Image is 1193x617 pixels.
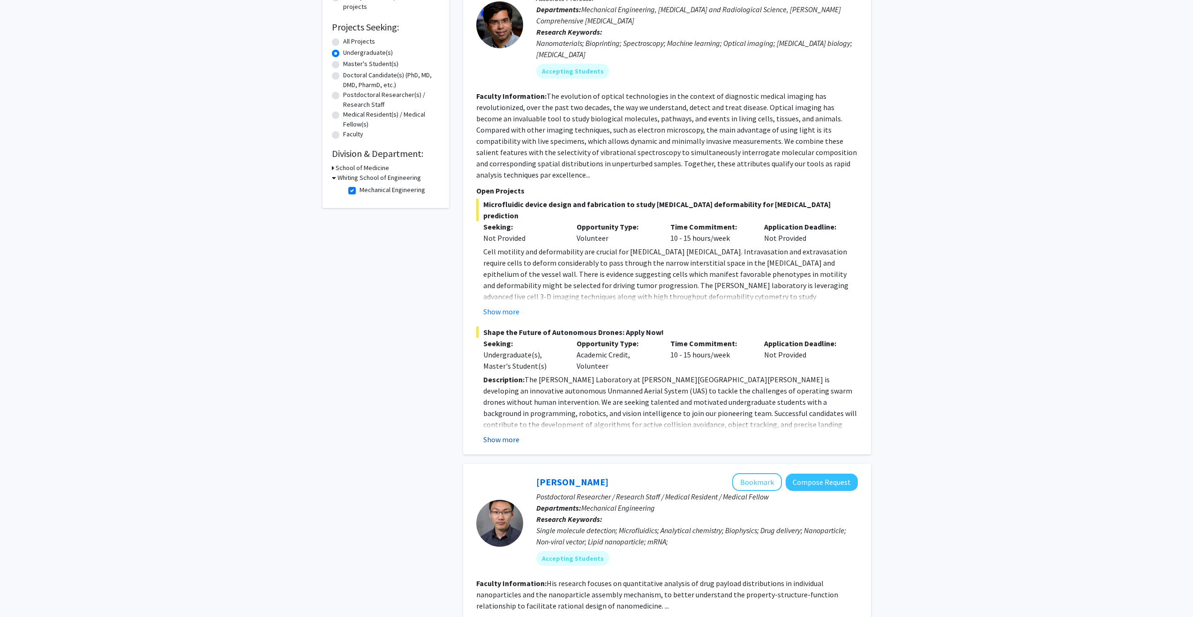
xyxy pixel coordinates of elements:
[536,5,841,25] span: Mechanical Engineering, [MEDICAL_DATA] and Radiological Science, [PERSON_NAME] Comprehensive [MED...
[476,185,858,196] p: Open Projects
[483,338,563,349] p: Seeking:
[663,338,757,372] div: 10 - 15 hours/week
[483,374,858,441] p: The [PERSON_NAME] Laboratory at [PERSON_NAME][GEOGRAPHIC_DATA][PERSON_NAME] is developing an inno...
[476,91,547,101] b: Faculty Information:
[483,434,519,445] button: Show more
[670,338,750,349] p: Time Commitment:
[536,514,602,524] b: Research Keywords:
[732,473,782,491] button: Add Sixuan Li to Bookmarks
[483,246,858,313] p: Cell motility and deformability are crucial for [MEDICAL_DATA] [MEDICAL_DATA]. Intravasation and ...
[536,525,858,547] div: Single molecule detection; Microfluidics; Analytical chemistry; Biophysics; Drug delivery; Nanopa...
[581,503,655,513] span: Mechanical Engineering
[483,349,563,372] div: Undergraduate(s), Master's Student(s)
[483,221,563,232] p: Seeking:
[483,306,519,317] button: Show more
[343,110,440,129] label: Medical Resident(s) / Medical Fellow(s)
[536,503,581,513] b: Departments:
[483,375,525,384] strong: Description:
[536,476,608,488] a: [PERSON_NAME]
[536,64,609,79] mat-chip: Accepting Students
[476,199,858,221] span: Microfluidic device design and fabrication to study [MEDICAL_DATA] deformability for [MEDICAL_DAT...
[343,37,375,46] label: All Projects
[338,173,421,183] h3: Whiting School of Engineering
[536,37,858,60] div: Nanomaterials; Bioprinting; Spectroscopy; Machine learning; Optical imaging; [MEDICAL_DATA] biolo...
[343,70,440,90] label: Doctoral Candidate(s) (PhD, MD, DMD, PharmD, etc.)
[332,148,440,159] h2: Division & Department:
[7,575,40,610] iframe: Chat
[536,551,609,566] mat-chip: Accepting Students
[476,579,547,588] b: Faculty Information:
[476,327,858,338] span: Shape the Future of Autonomous Drones: Apply Now!
[483,232,563,244] div: Not Provided
[343,59,398,69] label: Master's Student(s)
[476,91,857,179] fg-read-more: The evolution of optical technologies in the context of diagnostic medical imaging has revolution...
[577,221,656,232] p: Opportunity Type:
[536,27,602,37] b: Research Keywords:
[476,579,838,610] fg-read-more: His research focuses on quantitative analysis of drug payload distributions in individual nanopar...
[577,338,656,349] p: Opportunity Type:
[360,185,425,195] label: Mechanical Engineering
[670,221,750,232] p: Time Commitment:
[336,163,389,173] h3: School of Medicine
[536,5,581,14] b: Departments:
[757,221,851,244] div: Not Provided
[536,491,858,502] p: Postdoctoral Researcher / Research Staff / Medical Resident / Medical Fellow
[786,474,858,491] button: Compose Request to Sixuan Li
[343,48,393,58] label: Undergraduate(s)
[343,129,363,139] label: Faculty
[764,221,844,232] p: Application Deadline:
[757,338,851,372] div: Not Provided
[663,221,757,244] div: 10 - 15 hours/week
[570,221,663,244] div: Volunteer
[343,90,440,110] label: Postdoctoral Researcher(s) / Research Staff
[570,338,663,372] div: Academic Credit, Volunteer
[332,22,440,33] h2: Projects Seeking:
[764,338,844,349] p: Application Deadline:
